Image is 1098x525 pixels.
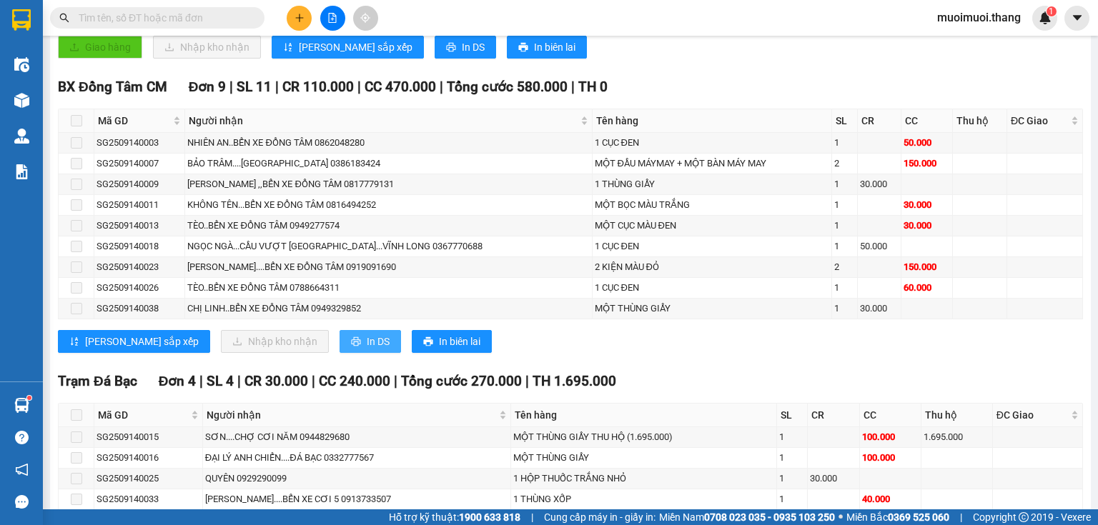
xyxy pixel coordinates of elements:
span: In DS [462,39,485,55]
div: 1 [779,430,806,444]
div: MỘT THÙNG GIẤY THU HỘ (1.695.000) [513,430,774,444]
div: SG2509140025 [97,471,200,486]
div: MỘT THÙNG GIẤY [513,451,774,465]
div: ĐẠI LÝ ANH CHIẾN....ĐÁ BẠC 0332777567 [205,451,508,465]
span: [PERSON_NAME] sắp xếp [299,39,412,55]
span: CR 110.000 [282,79,354,95]
div: SG2509140009 [97,177,182,191]
button: uploadGiao hàng [58,36,142,59]
strong: 1900 633 818 [459,511,520,523]
button: printerIn DS [340,330,401,353]
div: 2 KIỆN MÀU ĐỎ [595,260,829,274]
div: 1 [834,301,856,316]
div: 1 CỤC ĐEN [595,239,829,254]
span: printer [518,42,528,54]
div: MỘT ĐẦU MÁYMAY + MỘT BÀN MÁY MAY [595,156,829,171]
span: Đơn 9 [189,79,227,95]
span: Người nhận [207,407,496,423]
span: plus [295,13,305,23]
div: 150.000 [904,260,950,274]
div: NHIÊN AN..BẾN XE ĐỒNG TÂM 0862048280 [187,136,589,150]
th: Thu hộ [953,109,1007,133]
div: 1 [779,492,806,506]
div: BẢO TRÂM....[GEOGRAPHIC_DATA] 0386183424 [187,156,589,171]
div: SG2509140018 [97,239,182,254]
td: SG2509140023 [94,257,185,278]
td: SG2509140033 [94,489,203,510]
div: SƠN....CHỢ CƠI NĂM 0944829680 [205,430,508,444]
button: sort-ascending[PERSON_NAME] sắp xếp [272,36,424,59]
span: TH 1.695.000 [533,373,616,389]
td: SG2509140013 [94,216,185,236]
th: CC [860,404,921,427]
span: | [525,373,529,389]
div: MỘT BỌC MÀU TRẮNG [595,198,829,212]
span: CC 470.000 [365,79,436,95]
div: QUYÊN 0929290099 [205,471,508,486]
span: In DS [367,334,390,349]
button: downloadNhập kho nhận [221,330,329,353]
span: | [960,509,962,525]
span: sort-ascending [283,42,293,54]
span: ĐC Giao [996,407,1068,423]
div: KHÔNG TÊN...BẾN XE ĐỒNG TÂM 0816494252 [187,198,589,212]
span: CC 240.000 [319,373,390,389]
div: 30.000 [860,177,899,191]
span: ĐC Giao [1011,113,1068,129]
img: solution-icon [14,164,29,179]
div: 2 [834,156,856,171]
div: 1 [779,471,806,486]
th: CC [901,109,953,133]
div: 1 [834,198,856,212]
div: SG2509140033 [97,492,200,506]
div: SG2509140013 [97,219,182,233]
th: Tên hàng [511,404,777,427]
span: printer [423,336,433,348]
span: | [229,79,233,95]
span: Miền Bắc [846,509,949,525]
button: sort-ascending[PERSON_NAME] sắp xếp [58,330,210,353]
button: aim [353,6,378,31]
div: 50.000 [860,239,899,254]
sup: 1 [1047,6,1057,16]
span: Trạm Đá Bạc [58,373,137,389]
td: SG2509140015 [94,427,203,448]
span: caret-down [1071,11,1084,24]
div: [PERSON_NAME]....BẾN XE CƠI 5 0913733507 [205,492,508,506]
div: SG2509140003 [97,136,182,150]
div: 1 [834,219,856,233]
span: | [312,373,315,389]
div: 30.000 [860,301,899,316]
div: 30.000 [904,219,950,233]
span: Tổng cước 580.000 [447,79,568,95]
div: 40.000 [862,492,919,506]
th: SL [832,109,859,133]
td: SG2509140018 [94,236,185,257]
div: 30.000 [904,198,950,212]
div: SG2509140023 [97,260,182,274]
img: warehouse-icon [14,129,29,144]
button: printerIn DS [435,36,496,59]
span: | [237,373,241,389]
span: muoimuoi.thang [926,9,1032,26]
img: warehouse-icon [14,398,29,413]
span: message [15,495,29,509]
div: 1 THÙNG XỐP [513,492,774,506]
span: Miền Nam [659,509,835,525]
td: SG2509140026 [94,278,185,299]
div: 150.000 [904,156,950,171]
div: SG2509140016 [97,451,200,465]
span: Mã GD [98,113,170,129]
span: BX Đồng Tâm CM [58,79,167,95]
span: In biên lai [534,39,575,55]
span: | [440,79,443,95]
div: 1 [834,136,856,150]
div: MỘT THÙNG GIẤY [595,301,829,316]
div: 50.000 [904,136,950,150]
span: aim [360,13,370,23]
td: SG2509140025 [94,469,203,489]
div: SG2509140015 [97,430,200,444]
sup: 1 [27,396,31,400]
div: 1.695.000 [924,430,990,444]
img: icon-new-feature [1039,11,1052,24]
